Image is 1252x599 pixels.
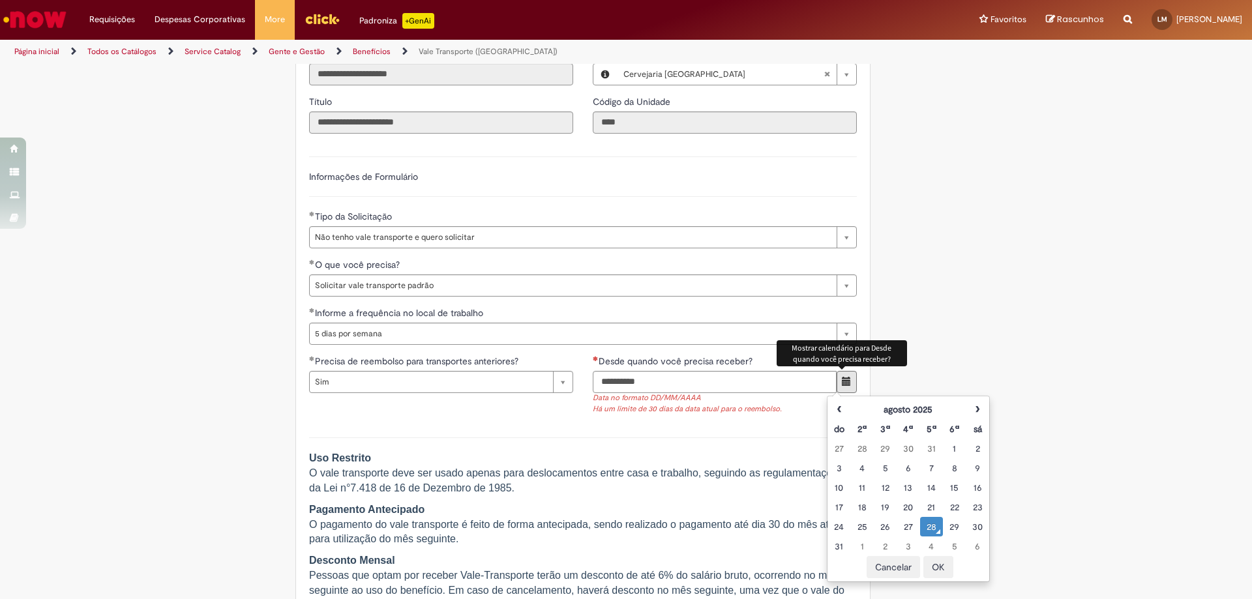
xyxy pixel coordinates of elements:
div: 11 August 2025 Monday [854,481,870,494]
span: More [265,13,285,26]
div: 06 September 2025 Saturday [970,540,986,553]
div: 01 August 2025 Friday [946,442,962,455]
ul: Trilhas de página [10,40,825,64]
span: Somente leitura - Título [309,96,335,108]
div: 04 August 2025 Monday [854,461,870,475]
label: Informações de Formulário [309,171,418,183]
div: O seletor de data foi aberto.28 August 2025 Thursday [923,520,940,533]
a: Todos os Catálogos [87,46,156,57]
span: Sim [315,372,546,392]
div: 14 August 2025 Thursday [923,481,940,494]
div: 05 September 2025 Friday [946,540,962,553]
strong: Pagamento Antecipado [309,504,425,515]
input: Desde quando você precisa receber? [593,371,837,393]
div: 30 August 2025 Saturday [970,520,986,533]
div: 02 August 2025 Saturday [970,442,986,455]
th: Terça-feira [874,419,897,439]
span: Data no formato DD/MM/AAAA [593,393,857,404]
div: 28 July 2025 Monday [854,442,870,455]
div: 06 August 2025 Wednesday [900,461,916,475]
span: Informe a frequência no local de trabalho [315,307,486,319]
abbr: Limpar campo Local [817,64,837,85]
span: Favoritos [991,13,1026,26]
div: 24 August 2025 Sunday [831,520,847,533]
span: Obrigatório Preenchido [309,356,315,361]
strong: Uso Restrito [309,452,371,463]
span: Rascunhos [1057,13,1104,25]
span: Não tenho vale transporte e quero solicitar [315,227,830,248]
div: 13 August 2025 Wednesday [900,481,916,494]
div: 23 August 2025 Saturday [970,501,986,514]
input: Título [309,111,573,134]
div: 18 August 2025 Monday [854,501,870,514]
div: 04 September 2025 Thursday [923,540,940,553]
div: 01 September 2025 Monday [854,540,870,553]
th: Domingo [827,419,850,439]
span: O que você precisa? [315,259,402,270]
div: 20 August 2025 Wednesday [900,501,916,514]
div: Padroniza [359,13,434,29]
button: Cancelar [867,556,920,578]
th: Sexta-feira [943,419,966,439]
span: [PERSON_NAME] [1176,14,1242,25]
div: 29 August 2025 Friday [946,520,962,533]
span: Obrigatório Preenchido [309,211,315,216]
input: Código da Unidade [593,111,857,134]
img: ServiceNow [1,7,68,33]
div: Há um limite de 30 dias da data atual para o reembolso. [593,404,857,415]
div: 17 August 2025 Sunday [831,501,847,514]
label: Somente leitura - Título [309,95,335,108]
a: Vale Transporte ([GEOGRAPHIC_DATA]) [419,46,558,57]
a: Gente e Gestão [269,46,325,57]
div: Escolher data [827,396,990,582]
label: Somente leitura - Código da Unidade [593,95,673,108]
span: Cervejaria [GEOGRAPHIC_DATA] [623,64,824,85]
span: Somente leitura - Código da Unidade [593,96,673,108]
th: agosto 2025. Alternar mês [850,400,966,419]
div: 21 August 2025 Thursday [923,501,940,514]
div: 19 August 2025 Tuesday [877,501,893,514]
th: Próximo mês [966,400,989,419]
span: Solicitar vale transporte padrão [315,275,830,296]
div: 26 August 2025 Tuesday [877,520,893,533]
div: 30 July 2025 Wednesday [900,442,916,455]
div: 02 September 2025 Tuesday [877,540,893,553]
strong: Desconto Mensal [309,555,395,566]
div: 03 August 2025 Sunday [831,461,847,475]
span: O vale transporte deve ser usado apenas para deslocamentos entre casa e trabalho, seguindo as reg... [309,452,843,493]
div: 31 August 2025 Sunday [831,540,847,553]
p: +GenAi [402,13,434,29]
span: LM [1157,15,1167,23]
div: 08 August 2025 Friday [946,461,962,475]
span: Precisa de reembolso para transportes anteriores? [315,355,521,367]
div: 31 July 2025 Thursday [923,442,940,455]
th: Quinta-feira [920,419,943,439]
span: Obrigatório Preenchido [309,259,315,265]
div: 22 August 2025 Friday [946,501,962,514]
span: Despesas Corporativas [155,13,245,26]
div: 07 August 2025 Thursday [923,461,940,475]
button: Mostrar calendário para Desde quando você precisa receber? [837,371,857,393]
input: Email [309,63,573,85]
th: Quarta-feira [897,419,919,439]
div: Mostrar calendário para Desde quando você precisa receber? [777,340,907,366]
div: 16 August 2025 Saturday [970,481,986,494]
button: Local, Visualizar este registro Cervejaria Rio de Janeiro [593,64,617,85]
span: Desde quando você precisa receber? [599,355,755,367]
div: 05 August 2025 Tuesday [877,461,893,475]
img: click_logo_yellow_360x200.png [305,9,340,29]
span: 5 dias por semana [315,323,830,344]
div: 15 August 2025 Friday [946,481,962,494]
div: 10 August 2025 Sunday [831,481,847,494]
a: Página inicial [14,46,59,57]
span: Requisições [89,13,135,26]
div: 12 August 2025 Tuesday [877,481,893,494]
div: 25 August 2025 Monday [854,520,870,533]
span: Tipo da Solicitação [315,211,395,222]
div: 09 August 2025 Saturday [970,461,986,475]
div: 27 July 2025 Sunday [831,442,847,455]
th: Mês anterior [827,400,850,419]
span: Necessários [593,356,599,361]
span: O pagamento do vale transporte é feito de forma antecipada, sendo realizado o pagamento até dia 3... [309,504,846,545]
div: 27 August 2025 Wednesday [900,520,916,533]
